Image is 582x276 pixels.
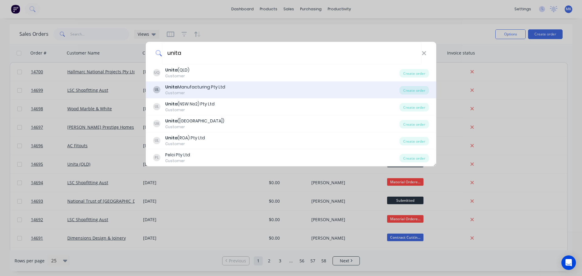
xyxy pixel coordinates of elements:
div: Create order [400,103,429,111]
div: Create order [400,120,429,128]
div: Create order [400,86,429,95]
div: UL [153,103,160,110]
div: Manufacturing Pty Ltd [165,84,225,90]
div: Customer [165,73,189,79]
div: Customer [165,107,215,113]
b: Unita [165,84,178,90]
div: UL [153,86,160,93]
div: (QLD) [165,67,189,73]
b: Unita [165,135,178,141]
div: Customer [165,158,190,164]
div: Create order [400,154,429,162]
b: Unita [165,101,178,107]
div: Open Intercom Messenger [561,255,576,270]
div: PL [153,154,160,161]
div: ([GEOGRAPHIC_DATA]) [165,118,224,124]
div: UA [153,120,160,127]
div: UL [153,137,160,144]
div: Create order [400,137,429,145]
input: Enter a customer name to create a new order... [162,42,422,65]
div: Create order [400,69,429,78]
b: Unita [165,67,178,73]
div: Customer [165,90,225,96]
div: Pelci Pty Ltd [165,152,190,158]
div: UQ [153,69,160,76]
div: (ROA) Pty Ltd [165,135,205,141]
div: Customer [165,124,224,130]
div: Customer [165,141,205,147]
b: Unita [165,118,178,124]
div: (NSW No2) Pty Ltd [165,101,215,107]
